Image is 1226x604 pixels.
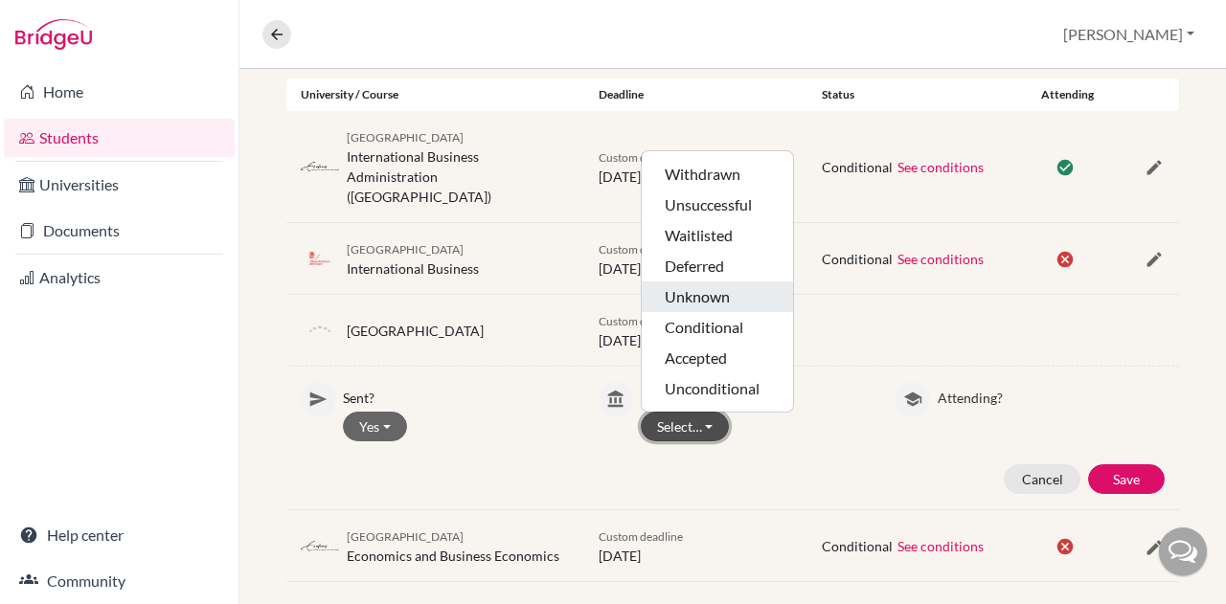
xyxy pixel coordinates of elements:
span: Conditional [822,538,893,554]
button: Save [1088,464,1165,494]
button: See conditions [897,248,985,270]
span: Conditional [822,159,893,175]
a: Analytics [4,258,235,297]
span: Custom deadline [599,242,683,257]
button: [PERSON_NAME] [1055,16,1203,53]
div: [DATE] [584,238,807,279]
img: default-university-logo-42dd438d0b49c2174d4c41c49dcd67eec2da6d16b3a2f6d5de70cc347232e317.png [301,311,339,349]
a: Universities [4,166,235,204]
button: Unknown [642,281,793,312]
button: Cancel [1004,464,1080,494]
span: Custom deadline [599,150,683,165]
a: Help center [4,516,235,554]
a: Students [4,119,235,157]
button: Accepted [642,343,793,373]
span: Custom deadline [599,314,683,328]
div: Status [807,86,1031,103]
button: Conditional [642,312,793,343]
img: nl_eur_4vlv7oka.png [301,539,339,553]
span: [GEOGRAPHIC_DATA] [347,130,464,145]
div: [DATE] [584,526,807,566]
span: [GEOGRAPHIC_DATA] [347,242,464,257]
span: Conditional [822,251,893,267]
div: International Business [347,238,479,279]
button: Unconditional [642,373,793,404]
p: Sent? [343,382,570,408]
button: Waitlisted [642,220,793,251]
button: Select… [641,412,730,441]
button: Unsuccessful [642,190,793,220]
div: Economics and Business Economics [347,526,559,566]
img: nl_rug_5xr4mhnp.png [301,252,339,266]
a: Documents [4,212,235,250]
span: Custom deadline [599,529,683,544]
button: Withdrawn [642,159,793,190]
a: Home [4,73,235,111]
img: Bridge-U [15,19,92,50]
a: Community [4,562,235,600]
p: Attending? [938,382,1165,408]
div: University / Course [286,86,584,103]
div: International Business Administration ([GEOGRAPHIC_DATA]) [347,126,570,207]
img: nl_eur_4vlv7oka.png [301,160,339,174]
button: See conditions [897,535,985,557]
div: Attending [1031,86,1105,103]
span: Súgó [42,13,85,31]
div: [DATE] [584,146,807,187]
div: [DATE] [584,310,807,350]
div: Select… [641,150,794,413]
div: [GEOGRAPHIC_DATA] [347,321,484,341]
span: [GEOGRAPHIC_DATA] [347,529,464,544]
button: Yes [343,412,407,441]
button: Deferred [642,251,793,281]
div: Deadline [584,86,807,103]
button: See conditions [897,156,985,178]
